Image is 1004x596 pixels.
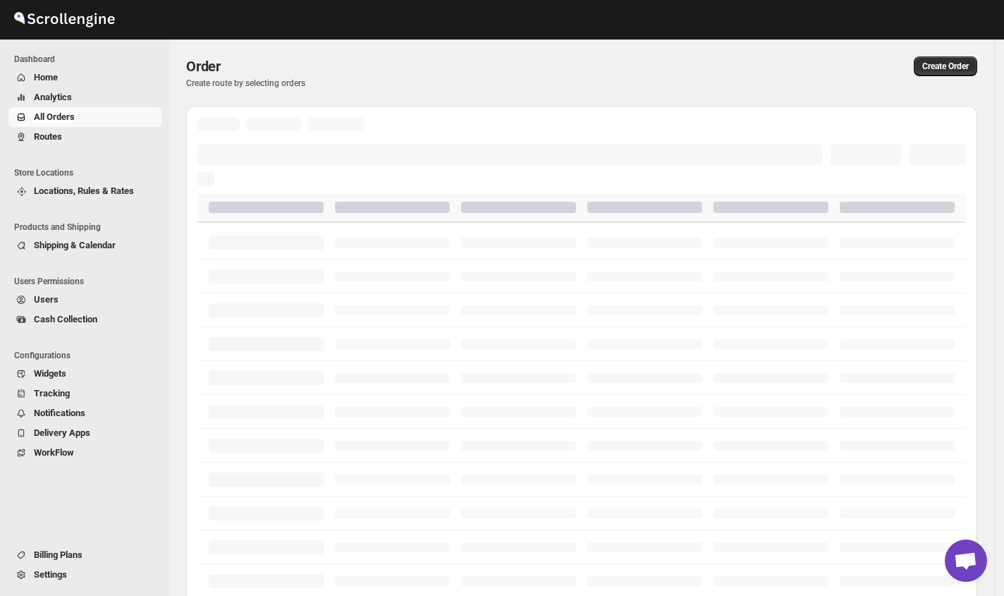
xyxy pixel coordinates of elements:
[34,294,59,305] span: Users
[14,54,162,65] span: Dashboard
[8,423,162,443] button: Delivery Apps
[34,388,70,399] span: Tracking
[34,569,67,580] span: Settings
[8,236,162,255] button: Shipping & Calendar
[34,131,62,142] span: Routes
[8,403,162,423] button: Notifications
[186,78,601,89] p: Create route by selecting orders
[34,111,75,122] span: All Orders
[914,56,977,76] button: Create custom order
[34,186,134,196] span: Locations, Rules & Rates
[14,221,162,233] span: Products and Shipping
[8,87,162,107] button: Analytics
[34,72,58,83] span: Home
[8,364,162,384] button: Widgets
[14,167,162,178] span: Store Locations
[8,310,162,329] button: Cash Collection
[34,427,90,438] span: Delivery Apps
[922,61,969,72] span: Create Order
[8,181,162,201] button: Locations, Rules & Rates
[8,384,162,403] button: Tracking
[34,408,85,418] span: Notifications
[8,443,162,463] button: WorkFlow
[34,92,72,102] span: Analytics
[8,107,162,127] button: All Orders
[8,545,162,565] button: Billing Plans
[186,58,221,75] span: Order
[8,127,162,147] button: Routes
[14,350,162,361] span: Configurations
[34,240,116,250] span: Shipping & Calendar
[34,314,97,324] span: Cash Collection
[34,447,74,458] span: WorkFlow
[34,368,66,379] span: Widgets
[945,540,987,582] div: دردشة مفتوحة
[34,549,82,560] span: Billing Plans
[8,565,162,585] button: Settings
[8,290,162,310] button: Users
[14,276,162,287] span: Users Permissions
[8,68,162,87] button: Home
